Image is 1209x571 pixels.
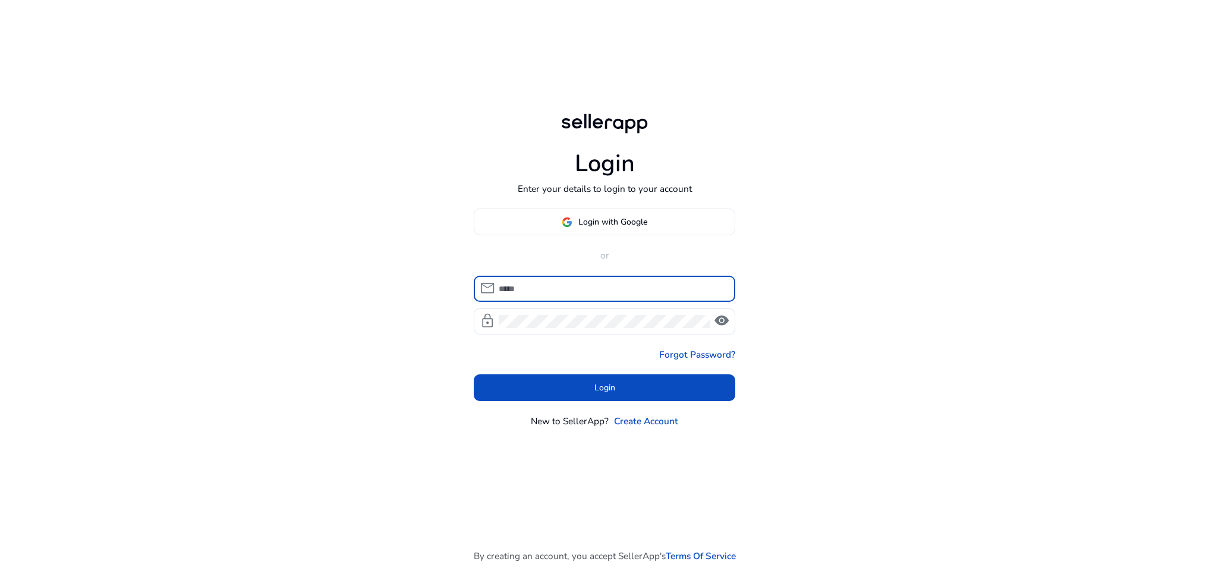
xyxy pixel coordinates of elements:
img: google-logo.svg [562,217,572,228]
p: or [474,248,735,262]
button: Login [474,374,735,401]
a: Terms Of Service [666,549,736,563]
button: Login with Google [474,209,735,235]
span: mail [480,280,495,296]
p: New to SellerApp? [531,414,609,428]
span: Login with Google [578,216,647,228]
p: Enter your details to login to your account [518,182,692,195]
a: Forgot Password? [659,348,735,361]
span: Login [594,381,615,394]
h1: Login [575,150,635,178]
span: lock [480,313,495,329]
a: Create Account [614,414,678,428]
span: visibility [714,313,729,329]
